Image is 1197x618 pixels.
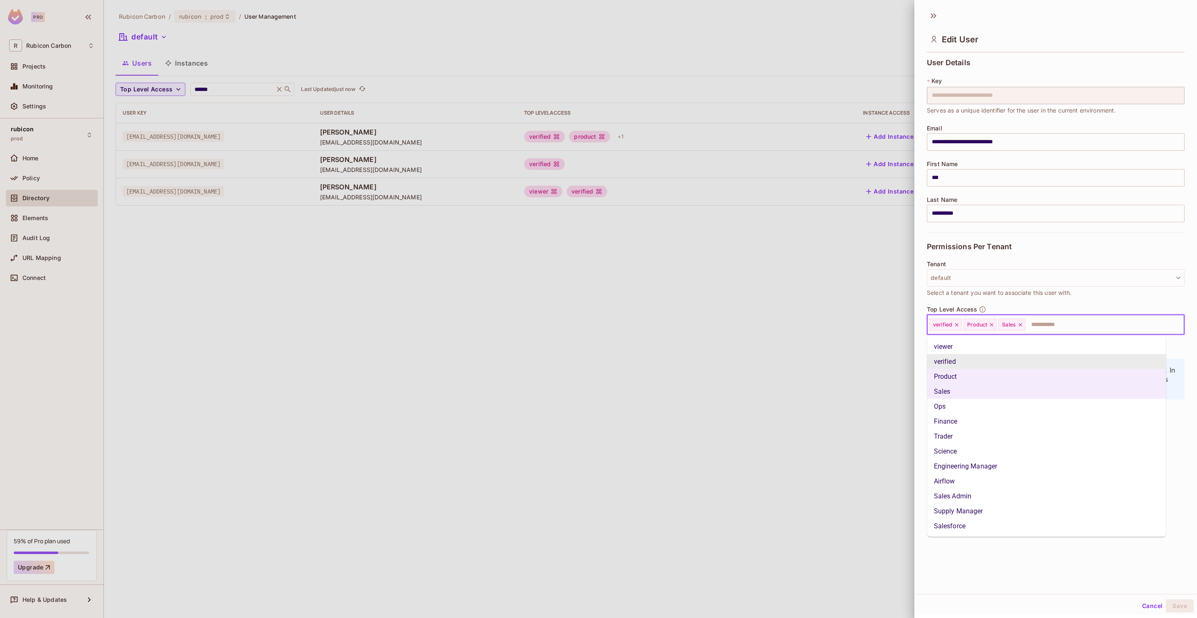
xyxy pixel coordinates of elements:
[927,369,1166,384] li: Product
[927,59,970,67] span: User Details
[927,489,1166,504] li: Sales Admin
[927,519,1166,534] li: Salesforce
[927,444,1166,459] li: Science
[1166,599,1194,613] button: Save
[1139,599,1166,613] button: Cancel
[927,288,1071,297] span: Select a tenant you want to associate this user with.
[927,125,942,132] span: Email
[927,261,946,267] span: Tenant
[927,269,1185,287] button: default
[1002,321,1016,328] span: Sales
[998,319,1025,331] div: Sales
[967,321,987,328] span: Product
[927,306,977,313] span: Top Level Access
[927,354,1166,369] li: verified
[1180,324,1182,325] button: Close
[927,384,1166,399] li: Sales
[927,399,1166,414] li: Ops
[931,78,942,84] span: Key
[963,319,997,331] div: Product
[927,429,1166,444] li: Trader
[927,504,1166,519] li: Supply Manager
[927,106,1116,115] span: Serves as a unique identifier for the user in the current environment.
[927,243,1012,251] span: Permissions Per Tenant
[942,34,978,44] span: Edit User
[933,321,952,328] span: verified
[927,339,1166,354] li: viewer
[929,319,962,331] div: verified
[927,196,957,203] span: Last Name
[927,414,1166,429] li: Finance
[927,459,1166,474] li: Engineering Manager
[927,474,1166,489] li: Airflow
[927,161,958,167] span: First Name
